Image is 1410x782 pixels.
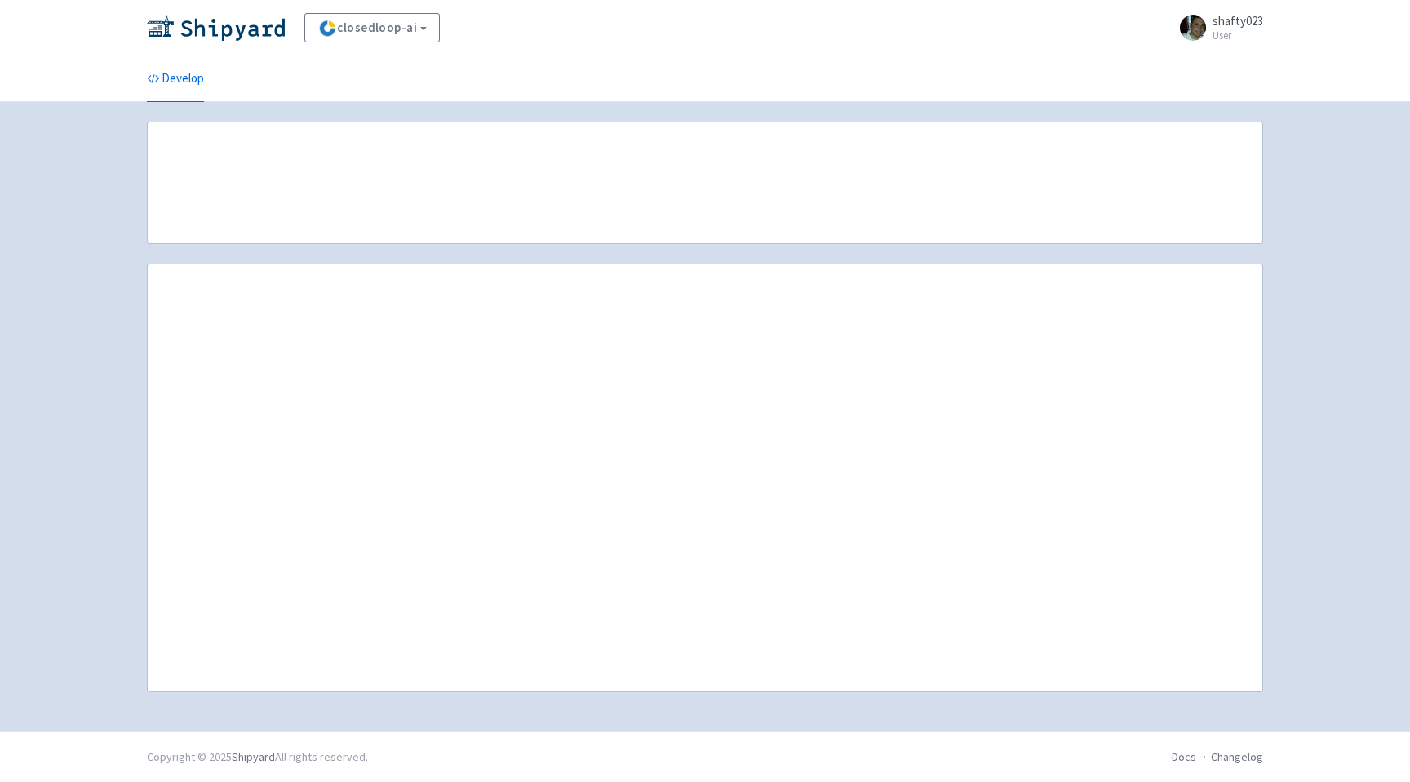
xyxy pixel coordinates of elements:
div: Copyright © 2025 All rights reserved. [147,749,368,766]
a: Docs [1172,749,1196,764]
a: Changelog [1211,749,1263,764]
a: Shipyard [232,749,275,764]
img: Shipyard logo [147,15,285,41]
span: shafty023 [1213,13,1263,29]
a: Develop [147,56,204,102]
small: User [1213,30,1263,41]
a: shafty023 User [1170,15,1263,41]
a: closedloop-ai [304,13,440,42]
